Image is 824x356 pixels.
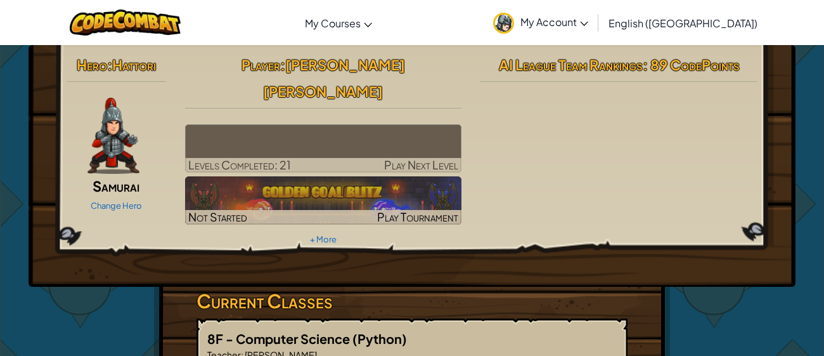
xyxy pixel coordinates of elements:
[185,124,462,173] a: Play Next Level
[207,331,352,346] span: 8F - Computer Science
[299,6,378,40] a: My Courses
[352,331,407,346] span: (Python)
[384,157,458,172] span: Play Next Level
[185,176,462,225] a: Not StartedPlay Tournament
[185,176,462,225] img: Golden Goal
[499,56,643,74] span: AI League Team Rankings
[377,209,458,224] span: Play Tournament
[305,16,361,30] span: My Courses
[608,16,757,30] span: English ([GEOGRAPHIC_DATA])
[241,56,280,74] span: Player
[91,201,142,211] a: Change Hero
[310,234,337,244] a: + More
[93,177,139,195] span: Samurai
[188,209,247,224] span: Not Started
[487,3,595,43] a: My Account
[87,98,139,174] img: samurai.pose.png
[70,10,181,36] img: CodeCombat logo
[280,56,285,74] span: :
[643,56,740,74] span: : 89 CodePoints
[520,15,588,29] span: My Account
[196,287,628,315] h3: Current Classes
[263,56,405,100] span: [PERSON_NAME] [PERSON_NAME]
[188,157,291,172] span: Levels Completed: 21
[77,56,107,74] span: Hero
[493,13,514,34] img: avatar
[107,56,112,74] span: :
[112,56,156,74] span: Hattori
[602,6,764,40] a: English ([GEOGRAPHIC_DATA])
